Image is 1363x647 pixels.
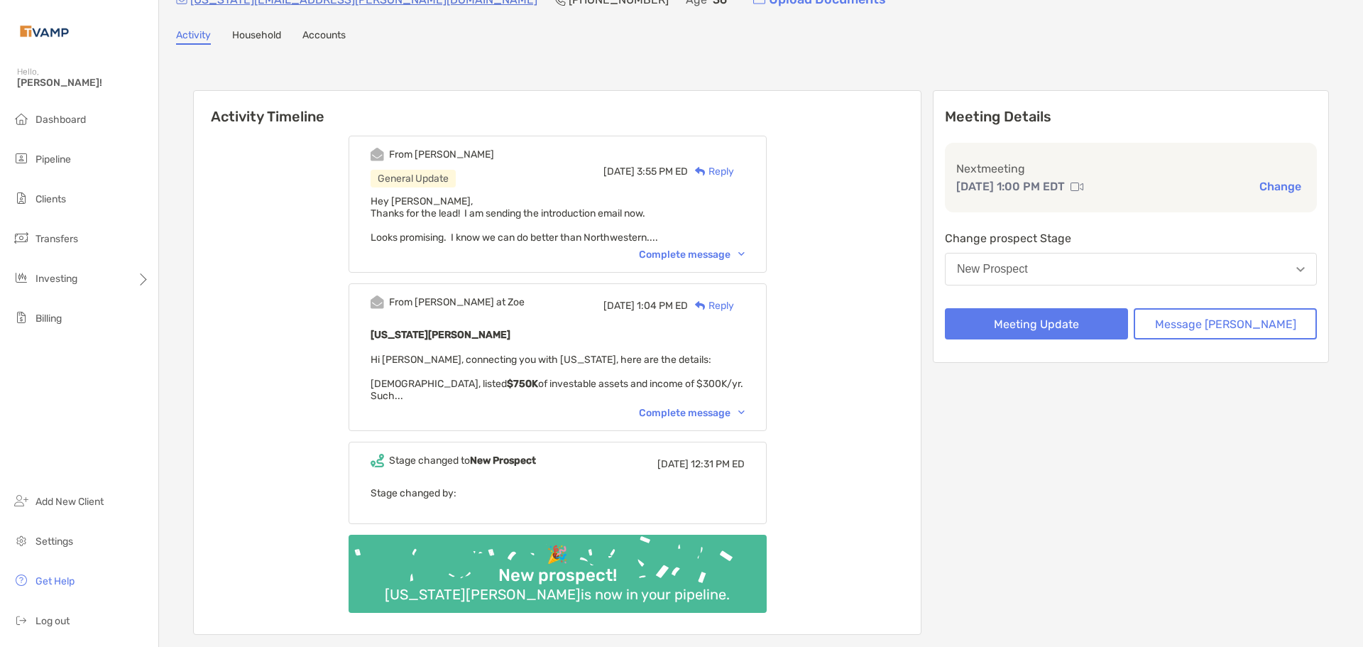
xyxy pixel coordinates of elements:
[389,296,525,308] div: From [PERSON_NAME] at Zoe
[13,532,30,549] img: settings icon
[13,229,30,246] img: transfers icon
[945,308,1128,339] button: Meeting Update
[371,195,658,244] span: Hey [PERSON_NAME], Thanks for the lead! I am sending the introduction email now. Looks promising....
[35,575,75,587] span: Get Help
[1071,181,1083,192] img: communication type
[639,249,745,261] div: Complete message
[691,458,745,470] span: 12:31 PM ED
[35,114,86,126] span: Dashboard
[637,165,688,178] span: 3:55 PM ED
[194,91,921,125] h6: Activity Timeline
[35,153,71,165] span: Pipeline
[688,164,734,179] div: Reply
[470,455,536,467] b: New Prospect
[371,329,510,341] b: [US_STATE][PERSON_NAME]
[13,492,30,509] img: add_new_client icon
[349,535,767,601] img: Confetti
[695,301,706,310] img: Reply icon
[945,108,1317,126] p: Meeting Details
[13,572,30,589] img: get-help icon
[17,77,150,89] span: [PERSON_NAME]!
[35,273,77,285] span: Investing
[13,611,30,629] img: logout icon
[13,150,30,167] img: pipeline icon
[389,455,536,467] div: Stage changed to
[371,484,745,502] p: Stage changed by:
[302,29,346,45] a: Accounts
[956,178,1065,195] p: [DATE] 1:00 PM EDT
[371,354,743,402] span: Hi [PERSON_NAME], connecting you with [US_STATE], here are the details: [DEMOGRAPHIC_DATA], liste...
[1255,179,1305,194] button: Change
[738,411,745,415] img: Chevron icon
[35,233,78,245] span: Transfers
[13,110,30,127] img: dashboard icon
[35,615,70,627] span: Log out
[232,29,281,45] a: Household
[956,160,1305,178] p: Next meeting
[371,170,456,187] div: General Update
[371,454,384,467] img: Event icon
[688,298,734,313] div: Reply
[371,295,384,309] img: Event icon
[389,148,494,161] div: From [PERSON_NAME]
[379,586,735,603] div: [US_STATE][PERSON_NAME] is now in your pipeline.
[35,312,62,325] span: Billing
[13,190,30,207] img: clients icon
[603,300,635,312] span: [DATE]
[639,407,745,419] div: Complete message
[695,167,706,176] img: Reply icon
[738,252,745,256] img: Chevron icon
[17,6,72,57] img: Zoe Logo
[603,165,635,178] span: [DATE]
[657,458,689,470] span: [DATE]
[945,229,1317,247] p: Change prospect Stage
[1296,267,1305,272] img: Open dropdown arrow
[35,535,73,548] span: Settings
[637,300,688,312] span: 1:04 PM ED
[507,378,538,390] strong: $750K
[493,565,623,586] div: New prospect!
[35,193,66,205] span: Clients
[35,496,104,508] span: Add New Client
[945,253,1317,286] button: New Prospect
[176,29,211,45] a: Activity
[541,545,574,565] div: 🎉
[371,148,384,161] img: Event icon
[957,263,1028,276] div: New Prospect
[13,269,30,286] img: investing icon
[13,309,30,326] img: billing icon
[1134,308,1317,339] button: Message [PERSON_NAME]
